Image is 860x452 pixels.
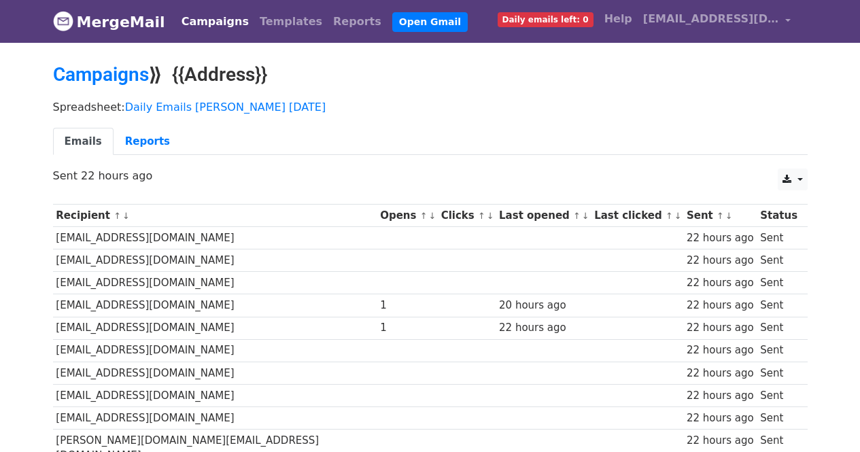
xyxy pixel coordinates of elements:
th: Sent [683,205,757,227]
div: 22 hours ago [687,320,754,336]
div: 22 hours ago [687,275,754,291]
a: [EMAIL_ADDRESS][DOMAIN_NAME] [638,5,797,37]
a: Help [599,5,638,33]
td: [EMAIL_ADDRESS][DOMAIN_NAME] [53,249,377,272]
div: 1 [380,320,434,336]
th: Status [757,205,800,227]
div: 22 hours ago [687,433,754,449]
td: [EMAIL_ADDRESS][DOMAIN_NAME] [53,362,377,384]
td: [EMAIL_ADDRESS][DOMAIN_NAME] [53,406,377,429]
div: 22 hours ago [687,411,754,426]
div: 22 hours ago [687,298,754,313]
a: ↑ [573,211,581,221]
a: ↓ [122,211,130,221]
a: Reports [328,8,387,35]
a: ↑ [666,211,673,221]
a: ↑ [478,211,485,221]
a: Campaigns [53,63,149,86]
a: Templates [254,8,328,35]
div: 20 hours ago [499,298,587,313]
td: Sent [757,384,800,406]
a: Reports [114,128,182,156]
td: [EMAIL_ADDRESS][DOMAIN_NAME] [53,294,377,317]
p: Sent 22 hours ago [53,169,808,183]
div: 1 [380,298,434,313]
td: Sent [757,362,800,384]
td: [EMAIL_ADDRESS][DOMAIN_NAME] [53,384,377,406]
td: [EMAIL_ADDRESS][DOMAIN_NAME] [53,272,377,294]
span: Daily emails left: 0 [498,12,594,27]
div: 22 hours ago [687,366,754,381]
td: [EMAIL_ADDRESS][DOMAIN_NAME] [53,339,377,362]
td: Sent [757,227,800,249]
div: 22 hours ago [687,253,754,268]
td: Sent [757,339,800,362]
td: [EMAIL_ADDRESS][DOMAIN_NAME] [53,227,377,249]
a: ↑ [420,211,428,221]
a: ↓ [582,211,589,221]
a: ↓ [725,211,733,221]
a: Campaigns [176,8,254,35]
th: Clicks [438,205,496,227]
a: ↑ [114,211,121,221]
a: ↓ [674,211,682,221]
a: ↑ [717,211,724,221]
a: ↓ [428,211,436,221]
a: Daily Emails [PERSON_NAME] [DATE] [125,101,326,114]
a: MergeMail [53,7,165,36]
a: Daily emails left: 0 [492,5,599,33]
a: ↓ [487,211,494,221]
td: [EMAIL_ADDRESS][DOMAIN_NAME] [53,317,377,339]
div: 22 hours ago [687,343,754,358]
div: 22 hours ago [687,230,754,246]
th: Opens [377,205,438,227]
td: Sent [757,406,800,429]
td: Sent [757,249,800,272]
h2: ⟫ {{Address}} [53,63,808,86]
div: 22 hours ago [687,388,754,404]
th: Recipient [53,205,377,227]
div: 22 hours ago [499,320,587,336]
span: [EMAIL_ADDRESS][DOMAIN_NAME] [643,11,779,27]
th: Last clicked [591,205,683,227]
th: Last opened [496,205,591,227]
a: Open Gmail [392,12,468,32]
td: Sent [757,317,800,339]
p: Spreadsheet: [53,100,808,114]
td: Sent [757,294,800,317]
a: Emails [53,128,114,156]
td: Sent [757,272,800,294]
img: MergeMail logo [53,11,73,31]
